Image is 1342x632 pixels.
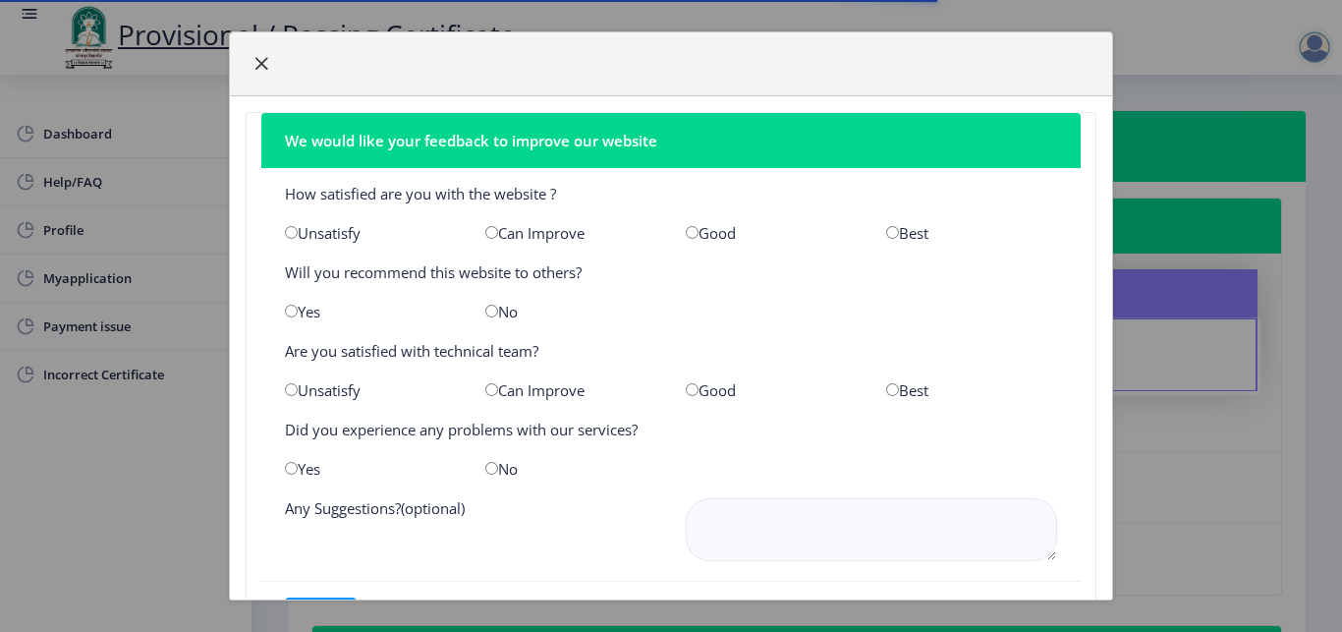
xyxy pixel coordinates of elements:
[270,223,471,243] div: Unsatisfy
[270,302,471,321] div: Yes
[471,380,671,400] div: Can Improve
[871,223,1072,243] div: Best
[261,113,1081,168] nb-card-header: We would like your feedback to improve our website
[270,341,1072,361] div: Are you satisfied with technical team?
[671,223,871,243] div: Good
[270,420,1072,439] div: Did you experience any problems with our services?
[871,380,1072,400] div: Best
[471,302,671,321] div: No
[471,459,671,479] div: No
[671,380,871,400] div: Good
[270,262,1072,282] div: Will you recommend this website to others?
[270,380,471,400] div: Unsatisfy
[270,184,1072,203] div: How satisfied are you with the website ?
[270,459,471,479] div: Yes
[270,498,671,565] div: Any Suggestions?(optional)
[471,223,671,243] div: Can Improve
